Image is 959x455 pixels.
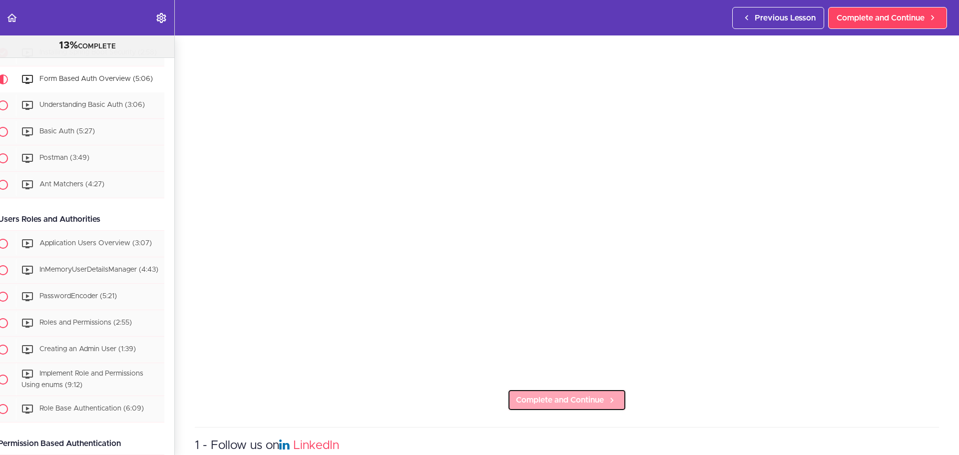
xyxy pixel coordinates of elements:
span: Postman (3:49) [39,154,89,161]
span: Ant Matchers (4:27) [39,181,104,188]
span: Role Base Authentication (6:09) [39,406,144,413]
span: Previous Lesson [755,12,816,24]
span: InMemoryUserDetailsManager (4:43) [39,266,158,273]
span: 13% [59,40,78,50]
span: Implement Role and Permissions Using enums (9:12) [21,370,143,389]
span: Roles and Permissions (2:55) [39,319,132,326]
span: Understanding Basic Auth (3:06) [39,101,145,108]
span: PasswordEncoder (5:21) [39,293,117,300]
div: COMPLETE [12,39,162,52]
svg: Settings Menu [155,12,167,24]
span: Form Based Auth Overview (5:06) [39,75,153,82]
a: Previous Lesson [732,7,824,29]
a: Complete and Continue [828,7,947,29]
h3: 1 - Follow us on [195,438,939,454]
span: Basic Auth (5:27) [39,128,95,135]
svg: Back to course curriculum [6,12,18,24]
a: LinkedIn [293,440,339,452]
span: Application Users Overview (3:07) [39,240,152,247]
span: Complete and Continue [837,12,925,24]
span: Creating an Admin User (1:39) [39,346,136,353]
